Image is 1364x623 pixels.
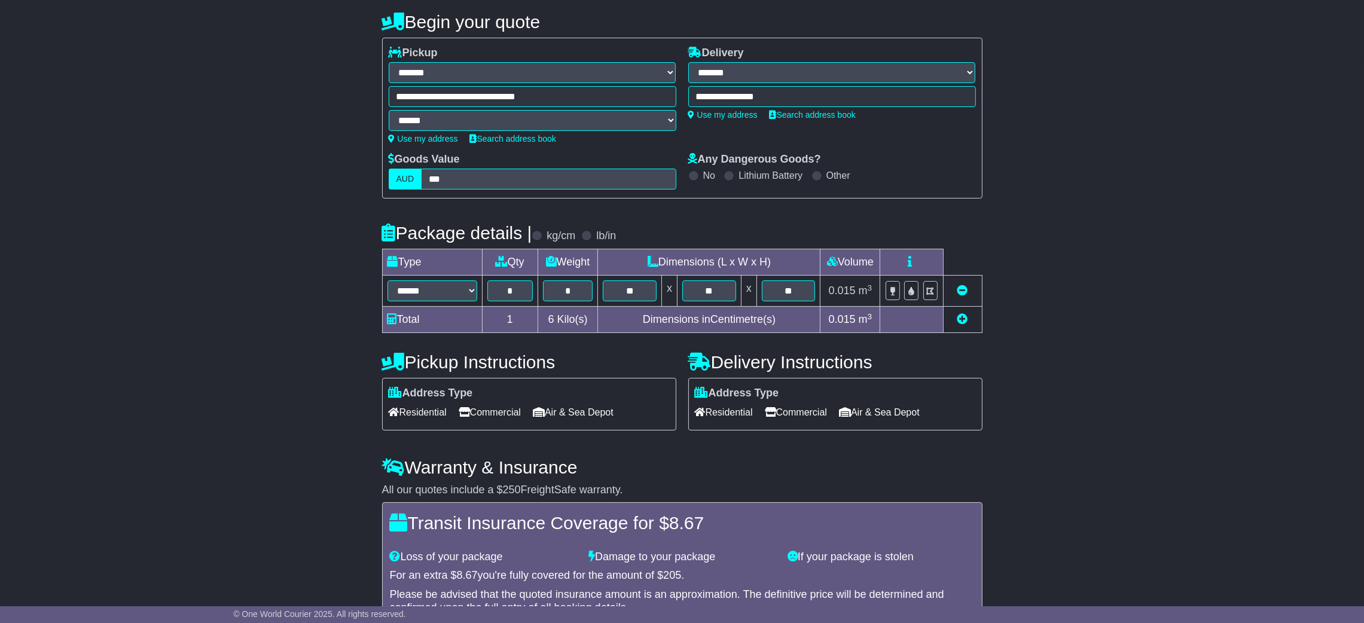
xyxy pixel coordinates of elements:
[739,170,802,181] label: Lithium Battery
[538,307,598,333] td: Kilo(s)
[765,403,827,422] span: Commercial
[820,249,880,276] td: Volume
[826,170,850,181] label: Other
[688,110,758,120] a: Use my address
[829,285,856,297] span: 0.015
[669,513,704,533] span: 8.67
[457,569,478,581] span: 8.67
[482,307,538,333] td: 1
[598,307,820,333] td: Dimensions in Centimetre(s)
[859,313,872,325] span: m
[663,569,681,581] span: 205
[662,276,678,307] td: x
[482,249,538,276] td: Qty
[688,153,821,166] label: Any Dangerous Goods?
[868,283,872,292] sup: 3
[695,387,779,400] label: Address Type
[596,230,616,243] label: lb/in
[389,169,422,190] label: AUD
[770,110,856,120] a: Search address book
[503,484,521,496] span: 250
[382,307,482,333] td: Total
[839,403,920,422] span: Air & Sea Depot
[389,47,438,60] label: Pickup
[389,387,473,400] label: Address Type
[695,403,753,422] span: Residential
[390,513,975,533] h4: Transit Insurance Coverage for $
[688,352,982,372] h4: Delivery Instructions
[703,170,715,181] label: No
[859,285,872,297] span: m
[782,551,981,564] div: If your package is stolen
[382,457,982,477] h4: Warranty & Insurance
[957,285,968,297] a: Remove this item
[741,276,756,307] td: x
[598,249,820,276] td: Dimensions (L x W x H)
[382,223,532,243] h4: Package details |
[233,609,406,619] span: © One World Courier 2025. All rights reserved.
[470,134,556,143] a: Search address book
[390,588,975,614] div: Please be advised that the quoted insurance amount is an approximation. The definitive price will...
[547,230,575,243] label: kg/cm
[390,569,975,582] div: For an extra $ you're fully covered for the amount of $ .
[829,313,856,325] span: 0.015
[548,313,554,325] span: 6
[389,134,458,143] a: Use my address
[582,551,782,564] div: Damage to your package
[868,312,872,321] sup: 3
[538,249,598,276] td: Weight
[382,249,482,276] td: Type
[459,403,521,422] span: Commercial
[389,403,447,422] span: Residential
[382,484,982,497] div: All our quotes include a $ FreightSafe warranty.
[384,551,583,564] div: Loss of your package
[389,153,460,166] label: Goods Value
[688,47,744,60] label: Delivery
[957,313,968,325] a: Add new item
[382,12,982,32] h4: Begin your quote
[382,352,676,372] h4: Pickup Instructions
[533,403,614,422] span: Air & Sea Depot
